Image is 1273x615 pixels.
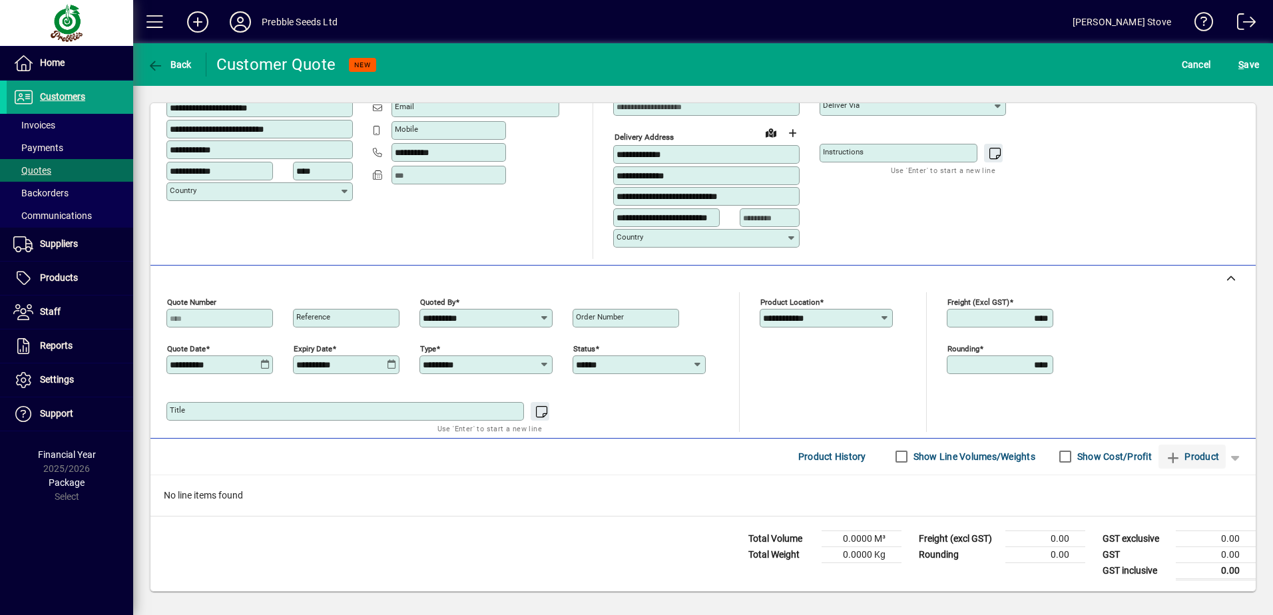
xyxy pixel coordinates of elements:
a: Quotes [7,159,133,182]
span: Products [40,272,78,283]
span: Payments [13,142,63,153]
button: Cancel [1178,53,1214,77]
span: Back [147,59,192,70]
span: Invoices [13,120,55,130]
span: NEW [354,61,371,69]
a: Payments [7,136,133,159]
button: Product History [793,445,872,469]
td: Freight (excl GST) [912,530,1005,546]
span: Support [40,408,73,419]
span: Customers [40,91,85,102]
button: Choose address [782,122,803,144]
span: Financial Year [38,449,96,460]
a: Communications [7,204,133,227]
div: Customer Quote [216,54,336,75]
button: Product [1158,445,1226,469]
div: No line items found [150,475,1256,516]
mat-label: Quote date [167,343,206,353]
td: Total Weight [742,546,822,562]
mat-label: Deliver via [823,101,860,110]
td: 0.00 [1176,546,1256,562]
mat-label: Country [170,186,196,195]
a: Suppliers [7,228,133,261]
mat-label: Quote number [167,297,216,306]
mat-label: Country [617,232,643,242]
mat-label: Mobile [395,124,418,134]
span: Product [1165,446,1219,467]
span: Product History [798,446,866,467]
td: 0.00 [1005,546,1085,562]
button: Back [144,53,195,77]
a: Products [7,262,133,295]
app-page-header-button: Back [133,53,206,77]
td: 0.00 [1176,530,1256,546]
a: Settings [7,363,133,397]
mat-label: Rounding [947,343,979,353]
a: Knowledge Base [1184,3,1214,46]
span: Suppliers [40,238,78,249]
span: Quotes [13,165,51,176]
a: Invoices [7,114,133,136]
mat-label: Reference [296,312,330,321]
button: Save [1235,53,1262,77]
span: Reports [40,340,73,351]
mat-label: Status [573,343,595,353]
td: GST inclusive [1096,562,1176,579]
td: 0.0000 M³ [822,530,901,546]
label: Show Cost/Profit [1075,450,1152,463]
div: [PERSON_NAME] Stove [1073,11,1171,33]
a: Support [7,397,133,431]
button: Add [176,10,219,34]
span: Communications [13,210,92,221]
td: 0.00 [1005,530,1085,546]
td: 0.00 [1176,562,1256,579]
span: Staff [40,306,61,317]
td: GST exclusive [1096,530,1176,546]
a: Logout [1227,3,1256,46]
button: Profile [219,10,262,34]
mat-label: Email [395,102,414,111]
a: View on map [760,122,782,143]
div: Prebble Seeds Ltd [262,11,338,33]
mat-label: Quoted by [420,297,455,306]
a: Backorders [7,182,133,204]
span: Package [49,477,85,488]
mat-label: Product location [760,297,820,306]
span: Backorders [13,188,69,198]
mat-label: Freight (excl GST) [947,297,1009,306]
td: GST [1096,546,1176,562]
label: Show Line Volumes/Weights [911,450,1035,463]
span: S [1238,59,1244,70]
span: Home [40,57,65,68]
span: ave [1238,54,1259,75]
span: Cancel [1182,54,1211,75]
mat-hint: Use 'Enter' to start a new line [891,162,995,178]
mat-label: Expiry date [294,343,332,353]
span: Settings [40,374,74,385]
mat-label: Instructions [823,147,864,156]
td: Total Volume [742,530,822,546]
td: 0.0000 Kg [822,546,901,562]
a: Home [7,47,133,80]
mat-label: Type [420,343,436,353]
mat-hint: Use 'Enter' to start a new line [437,421,542,436]
a: Staff [7,296,133,329]
td: Rounding [912,546,1005,562]
a: Reports [7,329,133,363]
mat-label: Title [170,405,185,415]
mat-label: Order number [576,312,624,321]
